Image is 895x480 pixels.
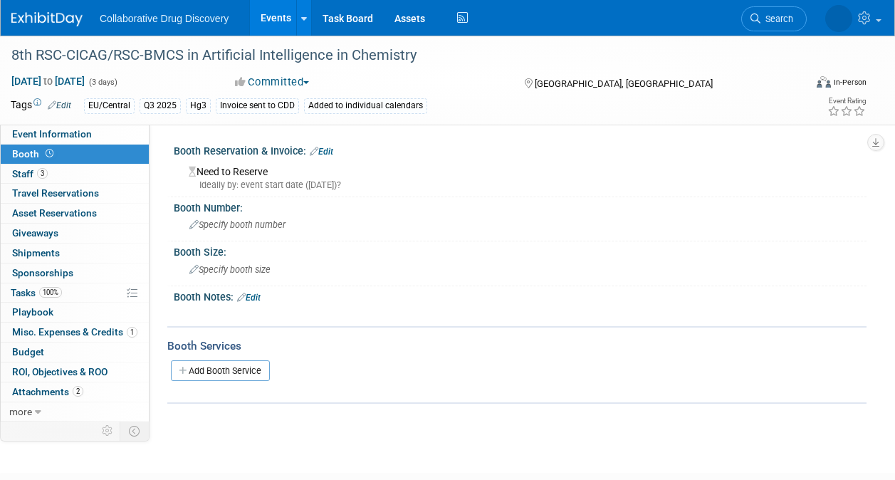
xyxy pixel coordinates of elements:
span: Event Information [12,128,92,140]
div: Event Format [742,74,867,95]
span: Search [760,14,793,24]
a: Add Booth Service [171,360,270,381]
div: In-Person [833,77,867,88]
span: more [9,406,32,417]
span: ROI, Objectives & ROO [12,366,108,377]
div: Booth Size: [174,241,867,259]
a: Attachments2 [1,382,149,402]
span: to [41,75,55,87]
td: Toggle Event Tabs [120,422,150,440]
div: Hg3 [186,98,211,113]
img: Mariana Vaschetto [825,5,852,32]
div: Booth Number: [174,197,867,215]
span: Specify booth size [189,264,271,275]
a: Playbook [1,303,149,322]
span: 3 [37,168,48,179]
div: Event Rating [827,98,866,105]
span: Tasks [11,287,62,298]
a: Event Information [1,125,149,144]
div: Booth Services [167,338,867,354]
span: Playbook [12,306,53,318]
img: Format-Inperson.png [817,76,831,88]
div: Booth Reservation & Invoice: [174,140,867,159]
a: Budget [1,343,149,362]
span: Booth not reserved yet [43,148,56,159]
a: Sponsorships [1,264,149,283]
a: Asset Reservations [1,204,149,223]
span: Sponsorships [12,267,73,278]
span: 1 [127,327,137,338]
span: [DATE] [DATE] [11,75,85,88]
div: Ideally by: event start date ([DATE])? [189,179,856,192]
span: Collaborative Drug Discovery [100,13,229,24]
span: [GEOGRAPHIC_DATA], [GEOGRAPHIC_DATA] [535,78,713,89]
span: Giveaways [12,227,58,239]
button: Committed [230,75,315,90]
span: Shipments [12,247,60,259]
a: Giveaways [1,224,149,243]
a: Tasks100% [1,283,149,303]
a: more [1,402,149,422]
div: Added to individual calendars [304,98,427,113]
a: Edit [237,293,261,303]
a: Edit [310,147,333,157]
div: Need to Reserve [184,161,856,192]
td: Personalize Event Tab Strip [95,422,120,440]
span: Travel Reservations [12,187,99,199]
div: 8th RSC-CICAG/RSC-BMCS in Artificial Intelligence in Chemistry [6,43,793,68]
div: EU/Central [84,98,135,113]
span: Budget [12,346,44,358]
a: Travel Reservations [1,184,149,203]
td: Tags [11,98,71,114]
a: Staff3 [1,165,149,184]
div: Booth Notes: [174,286,867,305]
span: 2 [73,386,83,397]
a: ROI, Objectives & ROO [1,362,149,382]
a: Search [741,6,807,31]
a: Misc. Expenses & Credits1 [1,323,149,342]
span: Misc. Expenses & Credits [12,326,137,338]
div: Q3 2025 [140,98,181,113]
span: Specify booth number [189,219,286,230]
a: Booth [1,145,149,164]
a: Shipments [1,244,149,263]
span: 100% [39,287,62,298]
span: Asset Reservations [12,207,97,219]
span: Staff [12,168,48,179]
span: (3 days) [88,78,117,87]
span: Booth [12,148,56,160]
span: Attachments [12,386,83,397]
div: Invoice sent to CDD [216,98,299,113]
img: ExhibitDay [11,12,83,26]
a: Edit [48,100,71,110]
